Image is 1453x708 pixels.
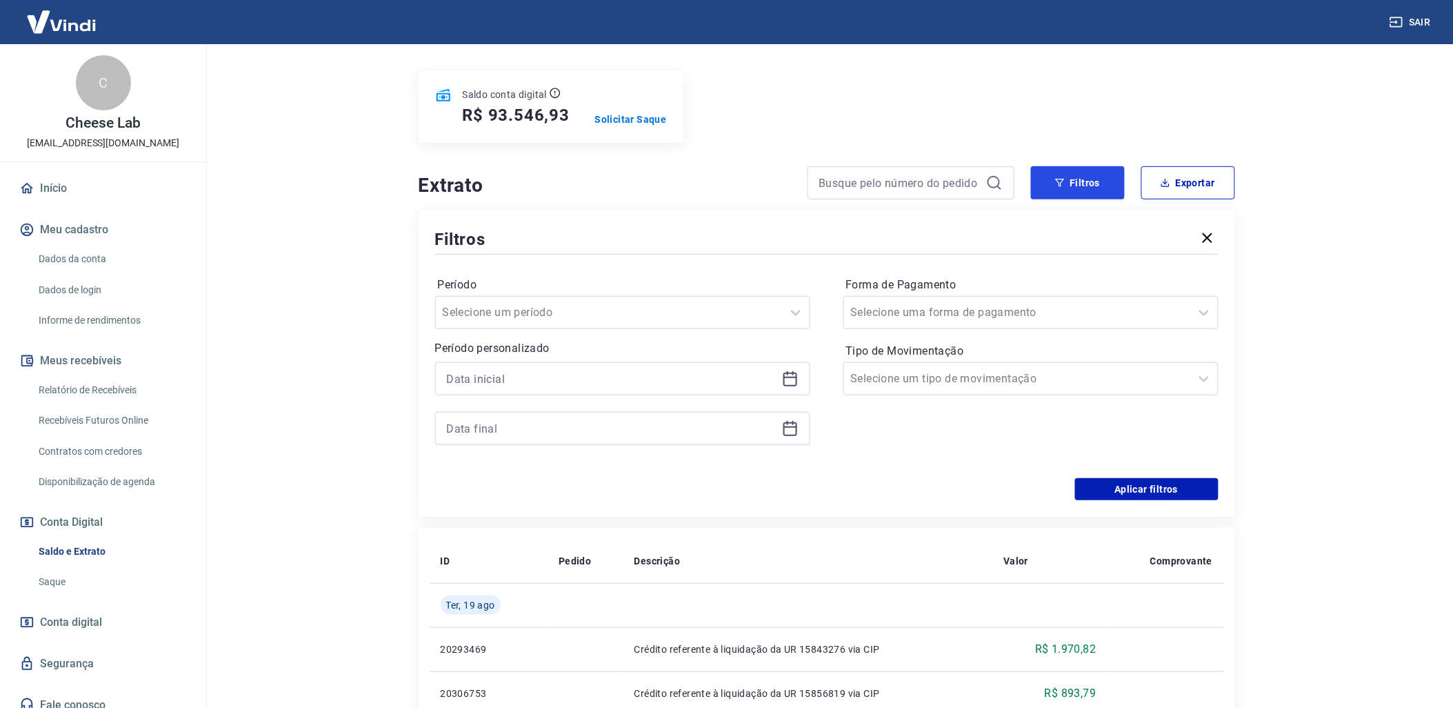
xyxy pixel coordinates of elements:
[1035,641,1096,658] p: R$ 1.970,82
[419,172,791,199] h4: Extrato
[435,228,486,250] h5: Filtros
[595,112,667,126] a: Solicitar Saque
[33,306,190,335] a: Informe de rendimentos
[559,554,591,568] p: Pedido
[33,245,190,273] a: Dados da conta
[33,538,190,566] a: Saldo e Extrato
[76,55,131,110] div: C
[1387,10,1436,35] button: Sair
[446,598,495,612] span: Ter, 19 ago
[17,346,190,376] button: Meus recebíveis
[1150,554,1212,568] p: Comprovante
[1075,478,1219,500] button: Aplicar filtros
[441,642,537,656] p: 20293469
[33,568,190,596] a: Saque
[634,554,681,568] p: Descrição
[819,173,981,193] input: Busque pelo número do pedido
[1141,166,1235,199] button: Exportar
[1003,554,1028,568] p: Valor
[17,173,190,204] a: Início
[846,343,1216,360] label: Tipo de Movimentação
[634,687,982,700] p: Crédito referente à liquidação da UR 15856819 via CIP
[634,642,982,656] p: Crédito referente à liquidação da UR 15843276 via CIP
[17,649,190,679] a: Segurança
[17,215,190,245] button: Meu cadastro
[40,613,102,632] span: Conta digital
[33,468,190,496] a: Disponibilização de agenda
[33,406,190,435] a: Recebíveis Futuros Online
[441,554,450,568] p: ID
[463,104,570,126] h5: R$ 93.546,93
[66,116,141,130] p: Cheese Lab
[27,136,179,150] p: [EMAIL_ADDRESS][DOMAIN_NAME]
[33,376,190,404] a: Relatório de Recebíveis
[435,340,810,357] p: Período personalizado
[447,418,776,439] input: Data final
[447,368,776,389] input: Data inicial
[1031,166,1125,199] button: Filtros
[1045,685,1096,702] p: R$ 893,79
[33,437,190,466] a: Contratos com credores
[17,607,190,638] a: Conta digital
[17,1,106,43] img: Vindi
[463,88,548,101] p: Saldo conta digital
[441,687,537,700] p: 20306753
[438,277,808,293] label: Período
[33,276,190,304] a: Dados de login
[17,507,190,538] button: Conta Digital
[846,277,1216,293] label: Forma de Pagamento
